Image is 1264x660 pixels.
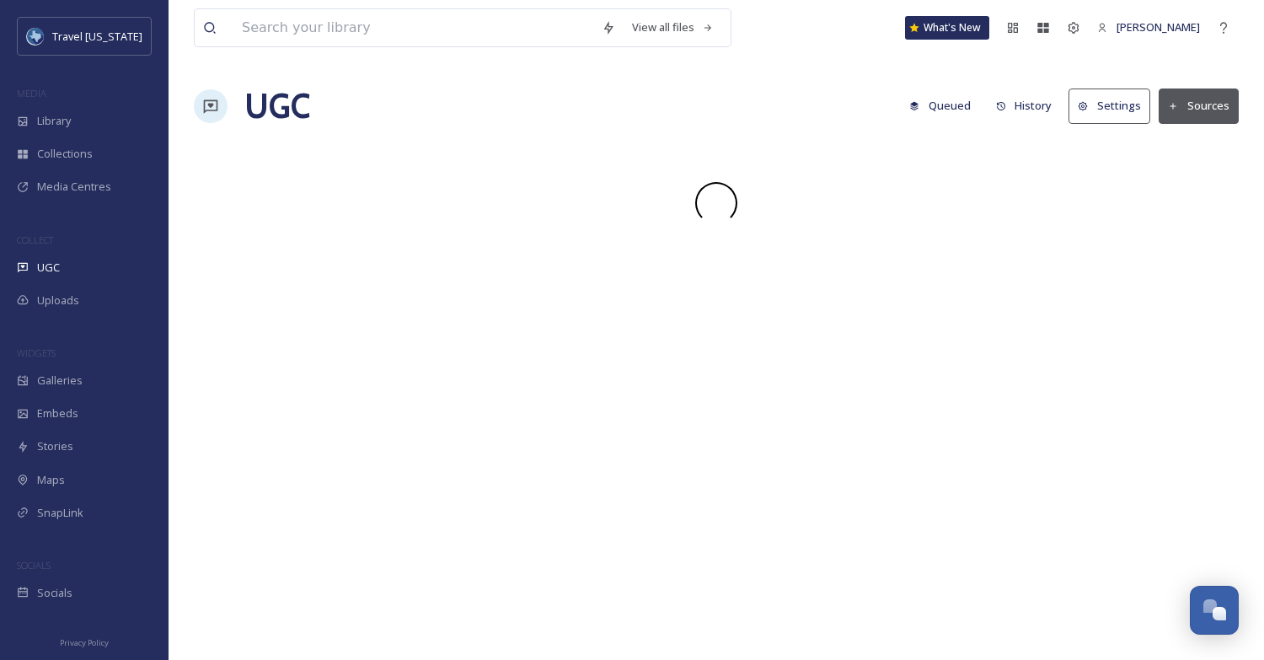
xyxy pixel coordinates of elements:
span: Collections [37,146,93,162]
a: What's New [905,16,989,40]
span: SnapLink [37,505,83,521]
span: Embeds [37,405,78,421]
button: Open Chat [1190,586,1239,635]
span: Maps [37,472,65,488]
span: COLLECT [17,233,53,246]
span: Media Centres [37,179,111,195]
a: [PERSON_NAME] [1089,11,1208,44]
input: Search your library [233,9,593,46]
a: Settings [1069,89,1159,123]
span: [PERSON_NAME] [1117,19,1200,35]
span: Stories [37,438,73,454]
span: Socials [37,585,72,601]
button: Settings [1069,89,1150,123]
span: Travel [US_STATE] [52,29,142,44]
span: MEDIA [17,87,46,99]
img: images%20%281%29.jpeg [27,28,44,45]
span: Privacy Policy [60,637,109,648]
a: Queued [901,89,988,122]
span: UGC [37,260,60,276]
span: Galleries [37,373,83,389]
a: Privacy Policy [60,631,109,652]
a: History [988,89,1069,122]
a: UGC [244,81,310,131]
button: Queued [901,89,979,122]
span: WIDGETS [17,346,56,359]
button: Sources [1159,89,1239,123]
button: History [988,89,1061,122]
a: View all files [624,11,722,44]
span: Library [37,113,71,129]
span: Uploads [37,292,79,309]
span: SOCIALS [17,559,51,571]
